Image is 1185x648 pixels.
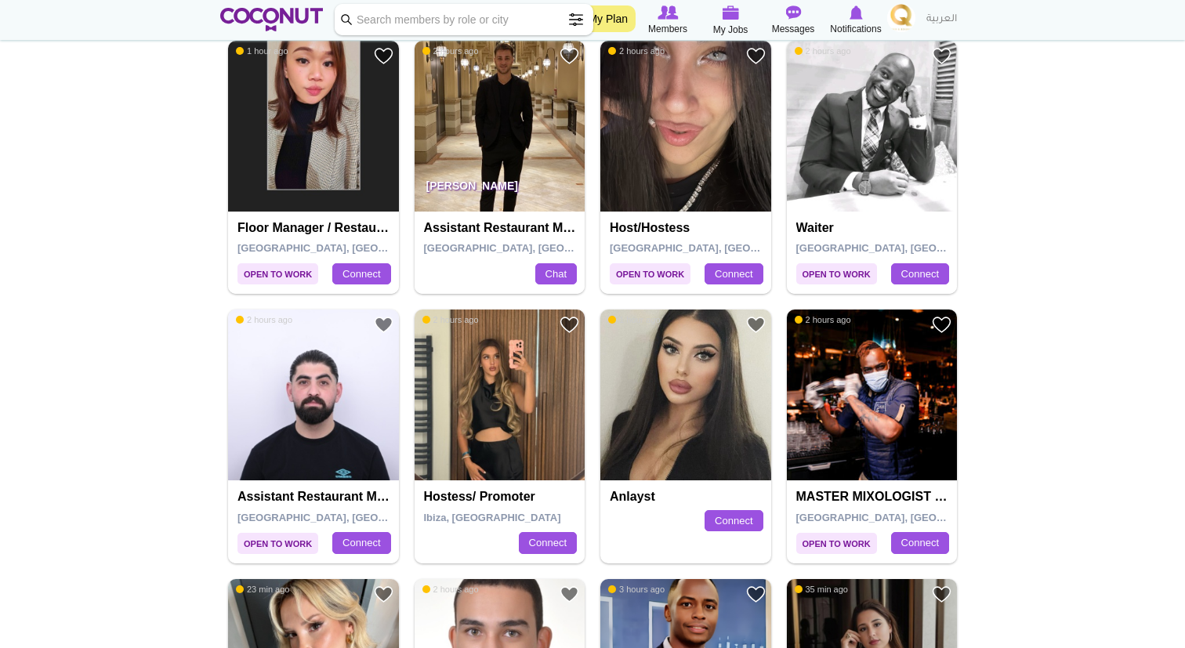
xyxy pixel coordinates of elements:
a: Connect [705,263,763,285]
span: Open to Work [237,263,318,284]
a: Add to Favourites [560,46,579,66]
span: 2 hours ago [236,314,292,325]
a: Connect [332,532,390,554]
span: 1 hour ago [236,45,288,56]
h4: Waiter [796,221,952,235]
span: Notifications [830,21,881,37]
a: العربية [919,4,965,35]
h4: MASTER MIXOLOGIST GOOD SPIRITS AT SEA [796,490,952,504]
span: 35 min ago [795,584,848,595]
a: Add to Favourites [374,585,393,604]
a: Browse Members Members [636,4,699,37]
img: Browse Members [658,5,678,20]
span: 2 hours ago [608,45,665,56]
a: Connect [705,510,763,532]
a: Messages Messages [762,4,824,37]
span: [GEOGRAPHIC_DATA], [GEOGRAPHIC_DATA] [237,242,461,254]
a: Connect [891,263,949,285]
h4: Assistant Restaurant Manager [424,221,580,235]
span: [GEOGRAPHIC_DATA], [GEOGRAPHIC_DATA] [796,512,1020,523]
a: Add to Favourites [932,585,951,604]
span: [GEOGRAPHIC_DATA], [GEOGRAPHIC_DATA] [424,242,647,254]
a: Connect [891,532,949,554]
a: Add to Favourites [932,315,951,335]
span: [GEOGRAPHIC_DATA], [GEOGRAPHIC_DATA] [610,242,833,254]
input: Search members by role or city [335,4,593,35]
a: Add to Favourites [560,585,579,604]
span: Members [648,21,687,37]
h4: Floor Manager / Restaurant Supervisor [237,221,393,235]
a: Add to Favourites [746,46,766,66]
span: Open to Work [796,533,877,554]
h4: Hostess/ promoter [424,490,580,504]
a: Add to Favourites [374,315,393,335]
span: 2 hours ago [795,45,851,56]
a: Connect [519,532,577,554]
a: Add to Favourites [560,315,579,335]
p: [PERSON_NAME] [415,168,585,212]
a: Notifications Notifications [824,4,887,37]
h4: Anlayst [610,490,766,504]
span: 2 hours ago [422,584,479,595]
a: Add to Favourites [746,585,766,604]
img: Home [220,8,323,31]
a: Add to Favourites [746,315,766,335]
span: [GEOGRAPHIC_DATA], [GEOGRAPHIC_DATA] [237,512,461,523]
span: 2 hours ago [795,314,851,325]
a: Chat [535,263,577,285]
span: 1 hour ago [608,314,661,325]
span: [GEOGRAPHIC_DATA], [GEOGRAPHIC_DATA] [796,242,1020,254]
span: Messages [772,21,815,37]
h4: Host/Hostess [610,221,766,235]
span: Open to Work [796,263,877,284]
span: 2 hours ago [422,314,479,325]
a: Add to Favourites [932,46,951,66]
a: Add to Favourites [374,46,393,66]
h4: Assistant Restaurant Manager [237,490,393,504]
span: Ibiza, [GEOGRAPHIC_DATA] [424,512,561,523]
img: Messages [785,5,801,20]
img: Notifications [850,5,863,20]
a: Connect [332,263,390,285]
span: Open to Work [610,263,690,284]
span: 23 min ago [236,584,289,595]
span: 2 hours ago [422,45,479,56]
a: My Jobs My Jobs [699,4,762,38]
span: My Jobs [713,22,748,38]
a: My Plan [580,5,636,32]
span: Open to Work [237,533,318,554]
img: My Jobs [722,5,739,20]
span: 3 hours ago [608,584,665,595]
